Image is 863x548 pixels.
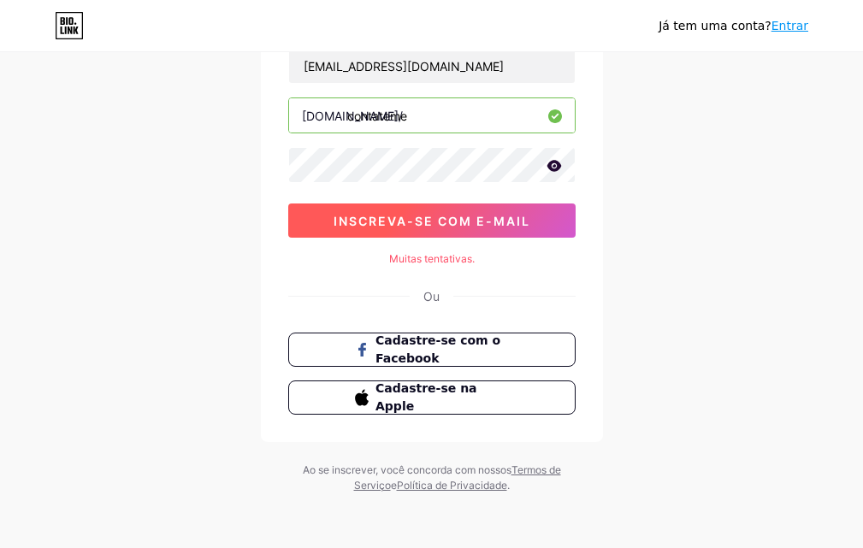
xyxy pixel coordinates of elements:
font: Muitas tentativas. [389,252,475,265]
a: Entrar [771,19,808,32]
button: Cadastre-se com o Facebook [288,333,576,367]
font: e [391,479,397,492]
input: E-mail [289,49,575,83]
font: Cadastre-se com o Facebook [375,333,500,365]
button: Cadastre-se na Apple [288,380,576,415]
font: [DOMAIN_NAME]/ [302,109,403,123]
a: Política de Privacidade [397,479,507,492]
font: Ao se inscrever, você concorda com nossos [303,463,511,476]
font: inscreva-se com e-mail [334,214,530,228]
font: Já tem uma conta? [659,19,771,32]
font: Ou [423,289,440,303]
button: inscreva-se com e-mail [288,203,576,238]
input: nome de usuário [289,98,575,133]
font: . [507,479,510,492]
font: Cadastre-se na Apple [375,381,477,413]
